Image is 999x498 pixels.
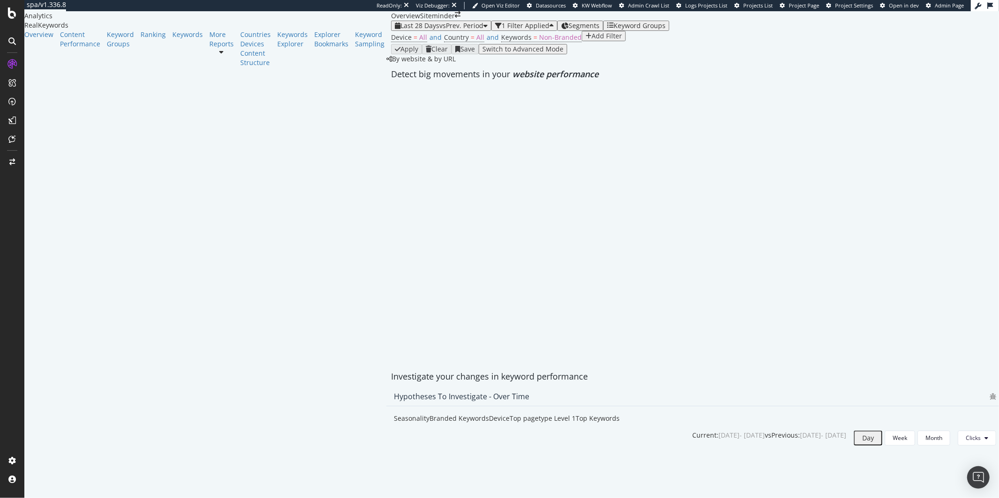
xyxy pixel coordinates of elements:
[377,2,402,9] div: ReadOnly:
[826,2,873,9] a: Project Settings
[685,2,727,9] span: Logs Projects List
[391,21,491,31] button: Last 28 DaysvsPrev. Period
[780,2,819,9] a: Project Page
[172,30,203,39] a: Keywords
[391,44,422,54] button: Apply
[491,21,557,31] button: 1 Filter Applied
[391,371,999,383] div: Investigate your changes in keyword performance
[893,434,907,442] div: Week
[391,68,999,81] div: Detect big movements in your
[416,2,450,9] div: Viz Debugger:
[240,30,271,39] a: Countries
[576,414,620,423] div: Top Keywords
[835,2,873,9] span: Project Settings
[439,21,483,30] span: vs Prev. Period
[420,11,455,21] div: Siteminder
[862,434,874,442] div: Day
[603,21,669,31] button: Keyword Groups
[501,33,532,42] span: Keywords
[240,39,271,49] a: Devices
[527,2,566,9] a: Datasources
[918,431,950,446] button: Month
[386,54,456,64] div: legacy label
[628,2,669,9] span: Admin Crawl List
[314,30,348,49] a: Explorer Bookmarks
[990,393,996,400] div: bug
[854,431,882,446] button: Day
[400,21,439,30] span: Last 28 Days
[958,431,996,446] button: Clicks
[502,22,549,29] div: 1 Filter Applied
[734,2,773,9] a: Projects List
[789,2,819,9] span: Project Page
[569,21,599,30] span: Segments
[481,2,520,9] span: Open Viz Editor
[391,33,412,42] span: Device
[394,392,529,401] div: Hypotheses to Investigate - Over Time
[966,434,981,442] span: Clicks
[444,33,469,42] span: Country
[619,2,669,9] a: Admin Crawl List
[24,30,53,39] a: Overview
[676,2,727,9] a: Logs Projects List
[472,2,520,9] a: Open Viz Editor
[422,44,451,54] button: Clear
[414,33,417,42] span: =
[557,21,603,31] button: Segments
[355,30,385,49] a: Keyword Sampling
[510,414,576,423] div: Top pagetype Level 1
[573,2,612,9] a: KW Webflow
[209,30,234,49] a: More Reports
[460,45,475,53] div: Save
[512,68,599,80] span: website performance
[880,2,919,9] a: Open in dev
[240,49,271,58] a: Content
[935,2,964,9] span: Admin Page
[24,21,391,30] div: RealKeywords
[718,431,765,440] div: [DATE] - [DATE]
[451,44,479,54] button: Save
[400,45,418,53] div: Apply
[429,33,442,42] span: and
[967,466,990,489] div: Open Intercom Messenger
[141,30,166,39] a: Ranking
[487,33,499,42] span: and
[533,33,537,42] span: =
[614,22,666,29] div: Keyword Groups
[885,431,915,446] button: Week
[582,2,612,9] span: KW Webflow
[419,33,427,42] span: All
[539,33,582,42] span: Non-Branded
[743,2,773,9] span: Projects List
[800,431,846,440] div: [DATE] - [DATE]
[240,58,271,67] a: Structure
[429,414,489,423] div: Branded Keywords
[107,30,134,49] a: Keyword Groups
[392,54,456,63] span: By website & by URL
[692,431,718,440] div: Current:
[476,33,484,42] span: All
[471,33,474,42] span: =
[391,11,420,21] div: Overview
[582,31,626,41] button: Add Filter
[592,32,622,40] div: Add Filter
[489,414,510,423] div: Device
[536,2,566,9] span: Datasources
[277,30,308,49] a: Keywords Explorer
[394,414,429,423] div: Seasonality
[455,11,460,18] div: arrow-right-arrow-left
[24,11,391,21] div: Analytics
[60,30,100,49] a: Content Performance
[482,45,563,53] div: Switch to Advanced Mode
[889,2,919,9] span: Open in dev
